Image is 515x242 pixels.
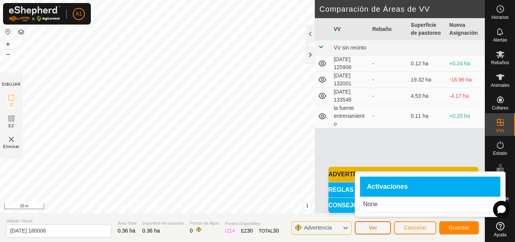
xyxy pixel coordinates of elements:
span: Cancelar [404,225,426,231]
td: -18.96 ha [446,72,485,88]
span: 0.36 ha [142,228,160,234]
div: EZ [241,227,253,235]
span: 0.36 ha [118,228,135,234]
span: Superficie de pastoreo [142,220,184,227]
div: - [372,112,405,120]
div: - [372,76,405,84]
span: ADVERTENCIAS [328,171,376,177]
td: 0.12 ha [408,55,446,72]
span: Puntos Disponibles [225,220,279,227]
span: Rebaños [491,60,509,65]
p: None [363,200,497,209]
div: DIBUJAR [2,82,21,87]
td: [DATE] 133548 [331,88,369,104]
th: Rebaño [369,18,408,40]
span: Activaciones [367,183,408,190]
td: [DATE] 132001 [331,72,369,88]
th: Superficie de pastoreo [408,18,446,40]
span: Área Total [118,220,136,227]
a: Ayuda [485,219,515,240]
td: 0.11 ha [408,104,446,128]
span: IZ [9,102,14,108]
span: Estado [493,151,507,156]
span: VV sin recinto [334,45,366,51]
div: TOTAL [259,227,279,235]
h2: Comparación de Áreas de VV [319,5,485,14]
a: Política de Privacidad [118,203,162,210]
button: – [3,49,12,59]
button: Guardar [439,221,479,234]
span: Ayuda [494,233,507,237]
span: Guardar [449,225,469,231]
span: Horarios [492,15,509,20]
span: A1 [75,10,82,18]
span: 30 [247,228,253,234]
td: [DATE] 125908 [331,55,369,72]
span: 30 [273,228,279,234]
button: Ver [355,221,391,234]
span: Ver [369,225,377,231]
span: Advertencia [304,225,332,231]
td: la fuente entrenamiento [331,104,369,128]
th: VV [331,18,369,40]
span: Animales [491,83,509,88]
td: +0.24 ha [446,55,485,72]
button: Cancelar [394,221,436,234]
td: +0.25 ha [446,104,485,128]
div: - [372,92,405,100]
span: CONSEJO - MOVIMIENTOS PROGRAMADOS [328,202,457,208]
p-accordion-header: ADVERTENCIAS [328,167,478,182]
p-accordion-header: REGLAS - GENERAL [328,182,478,197]
button: + [3,40,12,49]
button: i [303,202,311,210]
div: - [372,60,405,68]
span: VVs [496,128,504,133]
span: 0 [190,228,193,234]
img: VV [7,135,16,144]
img: Logo Gallagher [9,6,60,22]
span: Collares [492,106,508,110]
td: 4.53 ha [408,88,446,104]
span: Puntos de Agua [190,220,219,227]
button: Capas del Mapa [17,28,26,37]
th: Nueva Asignación [446,18,485,40]
span: REGLAS - GENERAL [328,187,388,193]
span: Vallado Virtual [6,218,112,224]
span: i [307,202,308,209]
span: 14 [229,228,235,234]
td: -4.17 ha [446,88,485,104]
td: 19.32 ha [408,72,446,88]
span: Alertas [493,38,507,42]
button: Restablecer Mapa [3,27,12,36]
p-accordion-header: CONSEJO - MOVIMIENTOS PROGRAMADOS [328,198,478,213]
span: Eliminar [3,144,20,150]
a: Contáctenos [171,203,196,210]
div: IZ [225,227,235,235]
span: EZ [9,123,14,129]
